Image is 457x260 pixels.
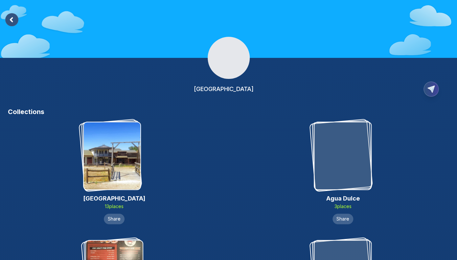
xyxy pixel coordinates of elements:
img: Agua Dulce [314,122,371,189]
h2: [GEOGRAPHIC_DATA] [194,84,254,94]
button: Share [332,214,353,224]
img: Agoura Hills [84,122,140,189]
span: Share [108,216,121,222]
img: Profile Image [208,37,250,79]
span: Share [336,216,349,222]
h2: Agua Dulce [314,194,372,203]
button: Share [104,214,125,224]
p: 3 place s [314,203,372,210]
h3: Collections [8,107,449,116]
p: 13 place s [83,203,145,210]
h2: [GEOGRAPHIC_DATA] [83,194,145,203]
button: Copy Profile Link [421,79,449,99]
